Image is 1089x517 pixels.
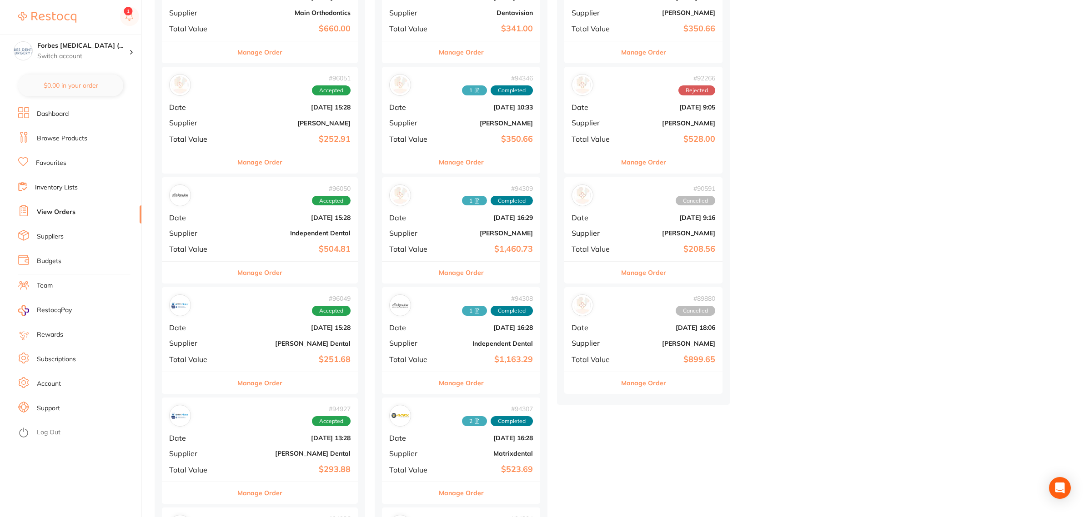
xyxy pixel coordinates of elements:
span: Total Value [389,245,435,253]
span: Supplier [572,339,617,347]
span: # 94346 [462,75,533,82]
span: Total Value [389,135,435,143]
a: View Orders [37,208,75,217]
img: Henry Schein Halas [574,297,591,314]
span: Supplier [389,119,435,127]
b: $293.88 [235,465,351,474]
span: Cancelled [676,196,715,206]
b: $251.68 [235,355,351,364]
span: Date [169,434,227,442]
span: Received [462,416,487,426]
span: Supplier [389,9,435,17]
span: # 92266 [678,75,715,82]
span: Supplier [169,9,227,17]
span: Total Value [389,355,435,363]
b: $341.00 [442,24,533,34]
img: Adam Dental [171,76,189,94]
button: Manage Order [439,482,484,504]
span: Date [169,323,227,332]
span: Date [572,214,617,222]
span: Date [169,214,227,222]
img: Restocq Logo [18,12,76,23]
span: Accepted [312,85,351,95]
span: Supplier [572,229,617,237]
button: Manage Order [439,41,484,63]
b: Independent Dental [235,229,351,237]
b: $504.81 [235,244,351,254]
b: [PERSON_NAME] Dental [235,340,351,347]
span: Date [389,103,435,111]
button: Manage Order [439,262,484,283]
b: [PERSON_NAME] Dental [235,450,351,457]
span: Total Value [572,355,617,363]
span: Completed [491,196,533,206]
b: $1,460.73 [442,244,533,254]
div: Independent Dental#96050AcceptedDate[DATE] 15:28SupplierIndependent DentalTotal Value$504.81Manag... [162,177,358,284]
span: Total Value [169,135,227,143]
button: Manage Order [621,151,666,173]
span: Accepted [312,416,351,426]
span: Supplier [572,119,617,127]
img: Erskine Dental [171,297,189,314]
b: $350.66 [624,24,715,34]
span: Supplier [169,339,227,347]
span: Completed [491,306,533,316]
button: Manage Order [439,372,484,394]
button: Manage Order [439,151,484,173]
span: Total Value [169,355,227,363]
b: $528.00 [624,134,715,144]
a: Suppliers [37,232,64,241]
button: Manage Order [237,372,282,394]
span: Supplier [169,449,227,457]
img: Henry Schein Halas [391,187,409,204]
div: Erskine Dental#94927AcceptedDate[DATE] 13:28Supplier[PERSON_NAME] DentalTotal Value$293.88Manage ... [162,398,358,504]
span: Cancelled [676,306,715,316]
span: Date [389,434,435,442]
b: $523.69 [442,465,533,474]
b: [DATE] 9:05 [624,104,715,111]
span: Supplier [169,229,227,237]
span: # 94927 [312,405,351,413]
b: Independent Dental [442,340,533,347]
img: RestocqPay [18,305,29,316]
b: $208.56 [624,244,715,254]
p: Switch account [37,52,129,61]
img: Adam Dental [574,76,591,94]
span: Completed [491,85,533,95]
b: $252.91 [235,134,351,144]
button: Manage Order [621,372,666,394]
span: Received [462,85,487,95]
b: [PERSON_NAME] [624,9,715,16]
div: Open Intercom Messenger [1049,477,1071,499]
b: Matrixdental [442,450,533,457]
span: Accepted [312,306,351,316]
span: Total Value [169,245,227,253]
b: [DATE] 16:29 [442,214,533,221]
span: RestocqPay [37,306,72,315]
b: [DATE] 15:28 [235,214,351,221]
img: Adam Dental [391,76,409,94]
span: # 89880 [676,295,715,302]
a: Account [37,379,61,388]
span: Received [462,196,487,206]
img: Independent Dental [171,187,189,204]
a: Inventory Lists [35,183,78,192]
span: Accepted [312,196,351,206]
a: RestocqPay [18,305,72,316]
button: Manage Order [237,151,282,173]
span: Date [572,103,617,111]
span: Total Value [389,25,435,33]
span: # 96051 [312,75,351,82]
span: # 90591 [676,185,715,192]
span: Total Value [389,466,435,474]
b: [DATE] 9:16 [624,214,715,221]
span: Total Value [169,466,227,474]
span: # 94308 [462,295,533,302]
b: [PERSON_NAME] [624,340,715,347]
b: Main Orthodontics [235,9,351,16]
b: [DATE] 18:06 [624,324,715,331]
button: Manage Order [237,482,282,504]
span: # 94307 [462,405,533,413]
span: Supplier [389,339,435,347]
span: Supplier [389,229,435,237]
